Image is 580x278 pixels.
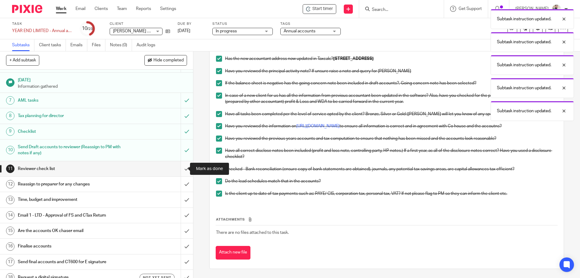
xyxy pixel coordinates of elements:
[6,258,14,266] div: 17
[6,127,14,136] div: 9
[225,191,557,197] p: Is the client up to date of tax payments such as: PAYE/ CIS, corporation tax, personal tax, VAT? ...
[12,39,34,51] a: Subtasks
[12,5,42,13] img: Pixie
[225,148,557,160] p: Have all correct disclose notes been included (profit and loss note, controlling party, HP notes....
[552,4,561,14] img: Pixie%2002.jpg
[6,211,14,220] div: 14
[6,242,14,251] div: 16
[212,21,273,26] label: Status
[76,6,85,12] a: Email
[82,25,93,32] div: 10
[303,4,336,14] div: John Mac Heating Ltd - YEAR END LIMITED - Annual accounts and CT600 return (limited companies)
[216,231,289,235] span: There are no files attached to this task.
[95,6,108,12] a: Clients
[216,29,237,33] span: In progress
[137,39,160,51] a: Audit logs
[18,83,187,90] p: Information gathered
[225,178,557,184] p: Do the lead schedules match that in the accounts?
[284,29,315,33] span: Annual accounts
[18,226,122,235] h1: Are the accounts OK chaser email
[144,55,187,65] button: Hide completed
[92,39,105,51] a: Files
[39,39,66,51] a: Client tasks
[178,21,205,26] label: Due by
[225,93,557,105] p: In case of a new client for us has all the information from previous accountant been updated in t...
[225,68,557,74] p: Have you reviewed the principal activity note? If unsure raise a note and query for [PERSON_NAME]
[18,142,122,158] h1: Send Draft accounts to reviewer (Reassign to PM with notes if any)
[160,6,176,12] a: Settings
[225,123,557,129] p: Have you reviewed the information on to ensure all information is correct and in agreement with C...
[110,39,132,51] a: Notes (0)
[6,227,14,235] div: 15
[225,80,557,86] p: If the balance sheet is negative has the going concern note been included in draft accounts?, Goi...
[110,21,170,26] label: Client
[87,27,93,31] small: /23
[497,39,551,45] p: Subtask instruction updated.
[178,29,190,33] span: [DATE]
[6,165,14,173] div: 11
[225,111,557,117] p: Have all tasks been completed per the level of service opted by the client? Bronze, Silver or Gol...
[18,111,122,120] h1: Tax planning for director
[56,6,66,12] a: Work
[12,28,72,34] div: YEAR END LIMITED - Annual accounts and CT600 return (limited companies)
[6,196,14,204] div: 13
[136,6,151,12] a: Reports
[113,29,178,33] span: [PERSON_NAME] Mac Heating Ltd
[18,76,187,83] h1: [DATE]
[153,58,184,63] span: Hide completed
[18,164,122,173] h1: Reviewer check list
[18,242,122,251] h1: Finalise accounts
[6,96,14,105] div: 7
[216,218,245,221] span: Attachments
[497,85,551,91] p: Subtask instruction updated.
[497,108,551,114] p: Subtask instruction updated.
[70,39,87,51] a: Emails
[18,211,122,220] h1: Email 1 - LTD - Approval of FS and CTax Return
[225,166,557,172] p: Checked - Bank reconciliation (ensure copy of bank statements are obtained), journals, any potent...
[6,180,14,188] div: 12
[296,124,340,128] a: [URL][DOMAIN_NAME]
[18,127,122,136] h1: Checklist
[216,246,250,260] button: Attach new file
[225,56,557,62] p: Has the new accountant address now updated in Taxcalc?
[6,146,14,154] div: 10
[497,16,551,22] p: Subtask instruction updated.
[117,6,127,12] a: Team
[12,21,72,26] label: Task
[18,180,122,189] h1: Reassign to preparer for any changes
[225,136,557,142] p: Have you reviewed the previous years accounts and tax computation to ensure that nothing has been...
[6,112,14,120] div: 8
[6,55,39,65] button: + Add subtask
[18,195,122,204] h1: Time, budget and improvement
[280,21,341,26] label: Tags
[497,62,551,68] p: Subtask instruction updated.
[18,96,122,105] h1: AML tasks
[18,257,122,267] h1: Send final accounts and CT600 for E signature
